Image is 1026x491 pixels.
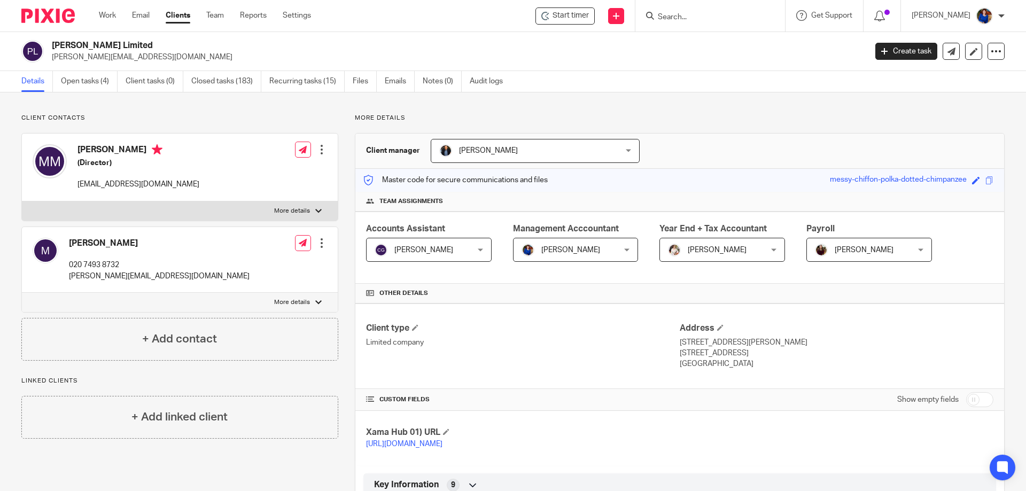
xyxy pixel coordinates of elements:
span: Payroll [806,224,835,233]
span: Other details [379,289,428,298]
p: Client contacts [21,114,338,122]
span: [PERSON_NAME] [459,147,518,154]
a: Open tasks (4) [61,71,118,92]
h4: Xama Hub 01) URL [366,427,680,438]
h4: Address [680,323,993,334]
a: Work [99,10,116,21]
span: [PERSON_NAME] [541,246,600,254]
a: Reports [240,10,267,21]
span: Year End + Tax Accountant [659,224,767,233]
img: Nicole.jpeg [976,7,993,25]
h4: Client type [366,323,680,334]
div: messy-chiffon-polka-dotted-chimpanzee [830,174,967,186]
img: svg%3E [375,244,387,256]
span: [PERSON_NAME] [835,246,893,254]
p: 020 7493 8732 [69,260,250,270]
p: Linked clients [21,377,338,385]
i: Primary [152,144,162,155]
a: Files [353,71,377,92]
a: Details [21,71,53,92]
img: Pixie [21,9,75,23]
p: [STREET_ADDRESS][PERSON_NAME] [680,337,993,348]
img: MaxAcc_Sep21_ElliDeanPhoto_030.jpg [815,244,828,256]
div: Paul Mitchell Limited [535,7,595,25]
p: [GEOGRAPHIC_DATA] [680,358,993,369]
a: Closed tasks (183) [191,71,261,92]
input: Search [657,13,753,22]
h4: + Add contact [142,331,217,347]
p: Limited company [366,337,680,348]
a: Team [206,10,224,21]
a: Emails [385,71,415,92]
span: Team assignments [379,197,443,206]
img: martin-hickman.jpg [439,144,452,157]
img: Nicole.jpeg [522,244,534,256]
a: Audit logs [470,71,511,92]
p: [EMAIL_ADDRESS][DOMAIN_NAME] [77,179,199,190]
a: Notes (0) [423,71,462,92]
span: [PERSON_NAME] [394,246,453,254]
a: Email [132,10,150,21]
a: [URL][DOMAIN_NAME] [366,440,442,448]
h4: CUSTOM FIELDS [366,395,680,404]
img: svg%3E [21,40,44,63]
span: Accounts Assistant [366,224,445,233]
span: Key Information [374,479,439,490]
h5: (Director) [77,158,199,168]
a: Settings [283,10,311,21]
p: More details [274,298,310,307]
img: Kayleigh%20Henson.jpeg [668,244,681,256]
p: [STREET_ADDRESS] [680,348,993,358]
p: More details [355,114,1005,122]
a: Client tasks (0) [126,71,183,92]
span: [PERSON_NAME] [688,246,747,254]
a: Recurring tasks (15) [269,71,345,92]
p: [PERSON_NAME][EMAIL_ADDRESS][DOMAIN_NAME] [69,271,250,282]
span: Get Support [811,12,852,19]
h4: + Add linked client [131,409,228,425]
p: [PERSON_NAME] [912,10,970,21]
p: More details [274,207,310,215]
img: svg%3E [33,238,58,263]
span: Management Acccountant [513,224,619,233]
h4: [PERSON_NAME] [77,144,199,158]
span: 9 [451,480,455,490]
h3: Client manager [366,145,420,156]
img: svg%3E [33,144,67,178]
h4: [PERSON_NAME] [69,238,250,249]
a: Create task [875,43,937,60]
p: [PERSON_NAME][EMAIL_ADDRESS][DOMAIN_NAME] [52,52,859,63]
label: Show empty fields [897,394,959,405]
h2: [PERSON_NAME] Limited [52,40,698,51]
span: Start timer [553,10,589,21]
p: Master code for secure communications and files [363,175,548,185]
a: Clients [166,10,190,21]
